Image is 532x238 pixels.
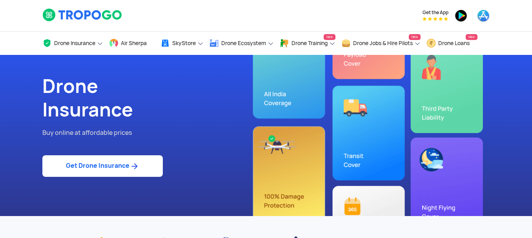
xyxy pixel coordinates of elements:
a: Air Sherpa [109,32,155,55]
a: Drone TrainingNew [280,32,335,55]
img: ic_appstore.png [477,9,490,22]
span: Air Sherpa [121,40,147,46]
a: Drone Jobs & Hire PilotsNew [341,32,421,55]
span: New [409,34,421,40]
span: Drone Ecosystem [221,40,266,46]
span: SkyStore [172,40,196,46]
img: App Raking [423,17,448,21]
a: Drone Insurance [42,32,103,55]
span: New [466,34,477,40]
p: Buy online at affordable prices [42,128,260,138]
img: ic_arrow_forward_blue.svg [129,162,139,171]
img: logoHeader.svg [42,8,123,22]
a: Drone LoansNew [426,32,477,55]
a: Drone Ecosystem [210,32,274,55]
span: Get the App [423,9,448,16]
span: Drone Loans [438,40,470,46]
img: ic_playstore.png [455,9,467,22]
a: SkyStore [160,32,204,55]
span: Drone Training [292,40,328,46]
span: Drone Insurance [54,40,95,46]
span: New [324,34,335,40]
span: Drone Jobs & Hire Pilots [353,40,413,46]
h1: Drone Insurance [42,74,260,122]
a: Get Drone Insurance [42,155,163,177]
